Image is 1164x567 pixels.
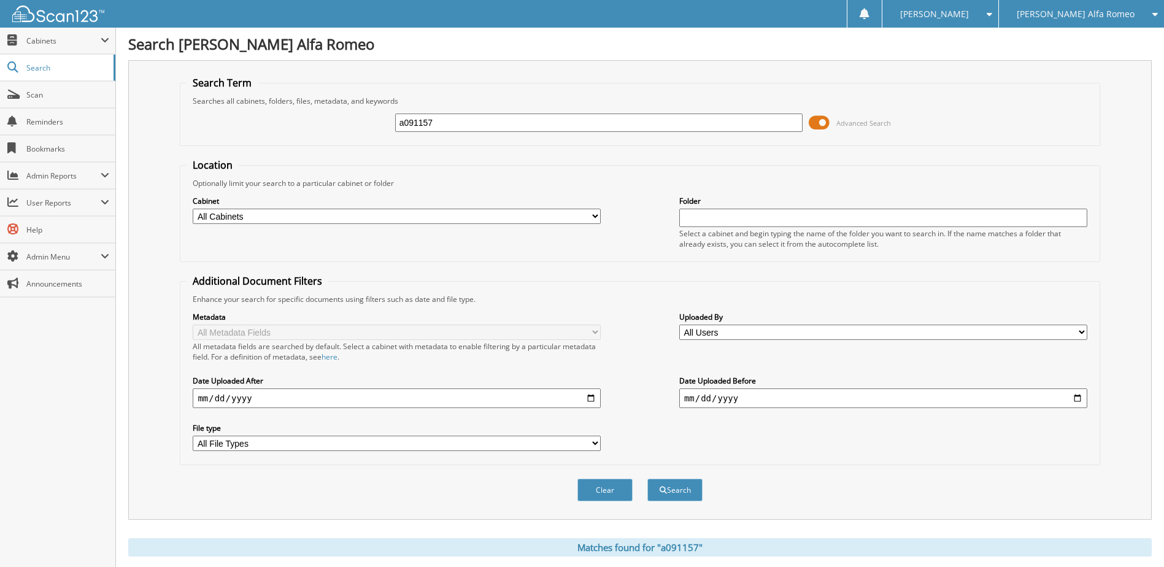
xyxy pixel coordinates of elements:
[577,479,633,501] button: Clear
[26,144,109,154] span: Bookmarks
[679,228,1087,249] div: Select a cabinet and begin typing the name of the folder you want to search in. If the name match...
[26,171,101,181] span: Admin Reports
[1017,10,1135,18] span: [PERSON_NAME] Alfa Romeo
[26,117,109,127] span: Reminders
[322,352,337,362] a: here
[193,312,601,322] label: Metadata
[26,90,109,100] span: Scan
[679,376,1087,386] label: Date Uploaded Before
[26,252,101,262] span: Admin Menu
[193,388,601,408] input: start
[26,225,109,235] span: Help
[193,196,601,206] label: Cabinet
[647,479,703,501] button: Search
[12,6,104,22] img: scan123-logo-white.svg
[679,196,1087,206] label: Folder
[193,376,601,386] label: Date Uploaded After
[26,36,101,46] span: Cabinets
[193,341,601,362] div: All metadata fields are searched by default. Select a cabinet with metadata to enable filtering b...
[26,198,101,208] span: User Reports
[187,178,1093,188] div: Optionally limit your search to a particular cabinet or folder
[128,34,1152,54] h1: Search [PERSON_NAME] Alfa Romeo
[193,423,601,433] label: File type
[128,538,1152,557] div: Matches found for "a091157"
[26,63,107,73] span: Search
[187,96,1093,106] div: Searches all cabinets, folders, files, metadata, and keywords
[679,388,1087,408] input: end
[187,294,1093,304] div: Enhance your search for specific documents using filters such as date and file type.
[900,10,969,18] span: [PERSON_NAME]
[26,279,109,289] span: Announcements
[187,274,328,288] legend: Additional Document Filters
[187,158,239,172] legend: Location
[187,76,258,90] legend: Search Term
[836,118,891,128] span: Advanced Search
[679,312,1087,322] label: Uploaded By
